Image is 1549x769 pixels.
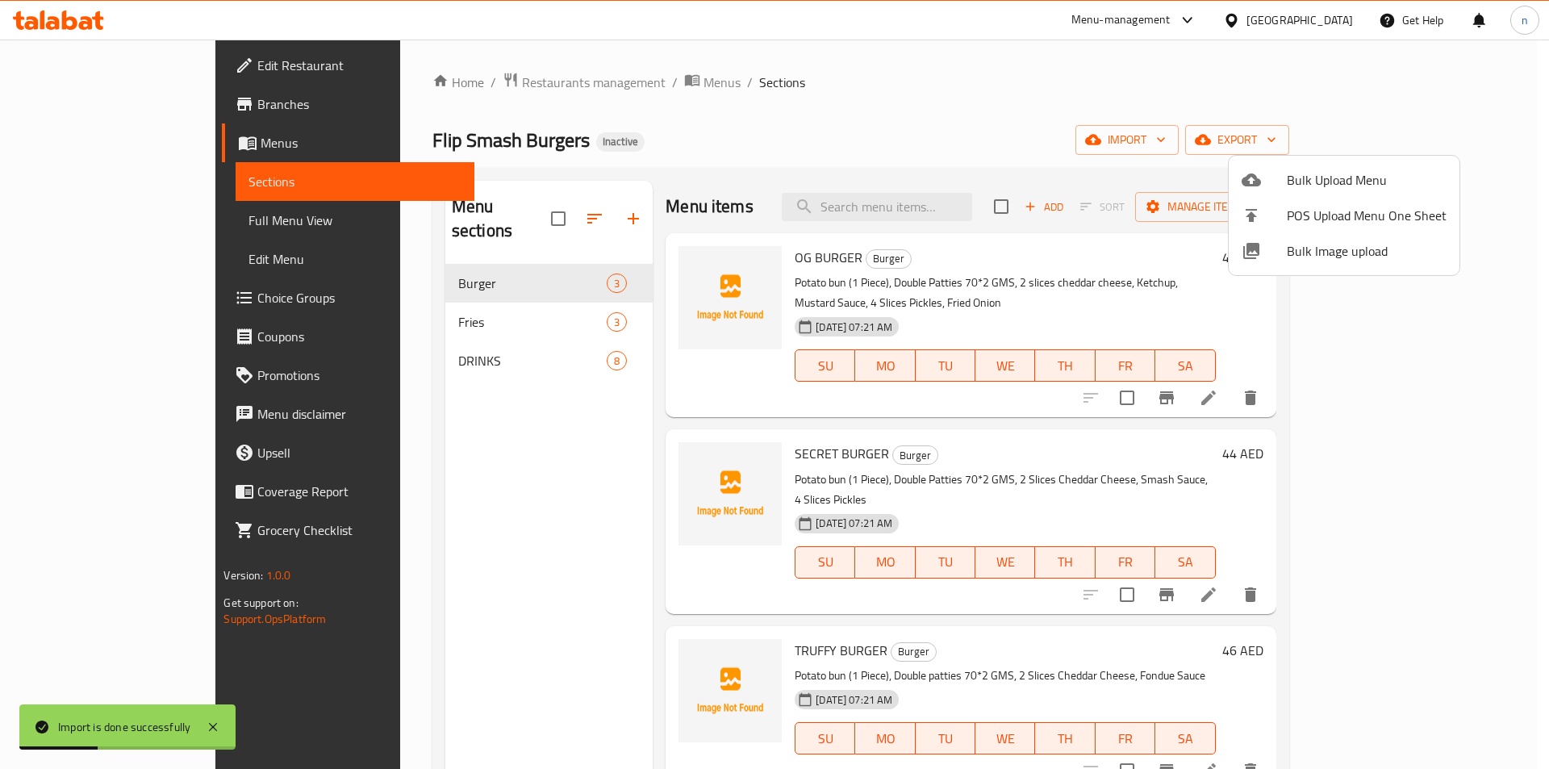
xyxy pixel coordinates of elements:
div: Import is done successfully [58,718,190,736]
span: Bulk Image upload [1287,241,1447,261]
span: Bulk Upload Menu [1287,170,1447,190]
span: POS Upload Menu One Sheet [1287,206,1447,225]
li: Upload bulk menu [1229,162,1459,198]
li: POS Upload Menu One Sheet [1229,198,1459,233]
